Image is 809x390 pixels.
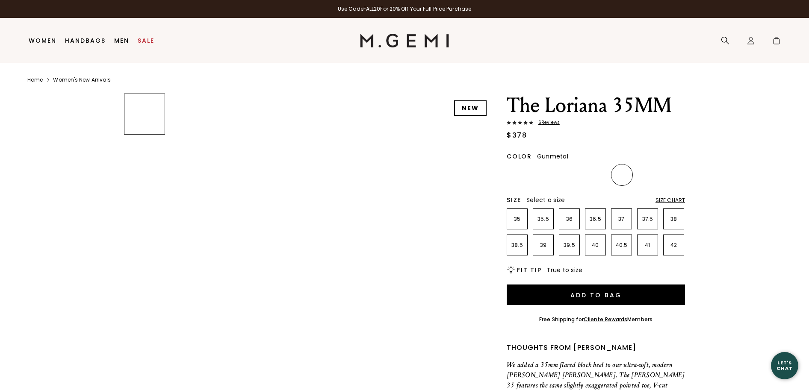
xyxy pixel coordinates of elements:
div: Free Shipping for Members [539,316,653,323]
a: Home [27,76,43,83]
img: M.Gemi [360,34,449,47]
a: Sale [138,37,154,44]
div: Let's Chat [771,360,798,371]
img: Gunmetal [612,165,632,185]
p: 40.5 [611,242,632,249]
p: 38 [664,216,684,223]
img: The Loriana 35MM [124,271,165,311]
p: 42 [664,242,684,249]
p: 35.5 [533,216,553,223]
a: Men [114,37,129,44]
p: 38.5 [507,242,527,249]
img: Chocolate [560,165,579,185]
span: True to size [546,266,582,274]
img: Light Tan [534,165,553,185]
strong: FALL20 [363,5,381,12]
h2: Color [507,153,532,160]
span: Gunmetal [537,152,568,161]
div: $378 [507,130,527,141]
p: 37.5 [638,216,658,223]
div: Thoughts from [PERSON_NAME] [507,343,685,353]
img: The Loriana 35MM [124,182,165,223]
a: Handbags [65,37,106,44]
p: 36.5 [585,216,605,223]
p: 41 [638,242,658,249]
a: Cliente Rewards [584,316,628,323]
h2: Fit Tip [517,267,541,273]
div: NEW [454,100,487,116]
img: The Loriana 35MM [124,315,165,355]
a: 6Reviews [507,120,685,127]
span: 6 Review s [533,120,560,125]
a: Women [29,37,56,44]
div: Size Chart [655,197,685,204]
img: Black [508,165,527,185]
img: Navy [586,165,605,185]
p: 40 [585,242,605,249]
p: 35 [507,216,527,223]
p: 36 [559,216,579,223]
h2: Size [507,196,521,203]
a: Women's New Arrivals [53,76,111,83]
button: Add to Bag [507,284,685,305]
img: The Loriana 35MM [124,227,165,267]
h1: The Loriana 35MM [507,94,685,117]
span: Select a size [526,196,565,204]
p: 37 [611,216,632,223]
p: 39.5 [559,242,579,249]
p: 39 [533,242,553,249]
img: The Loriana 35MM [124,138,165,179]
